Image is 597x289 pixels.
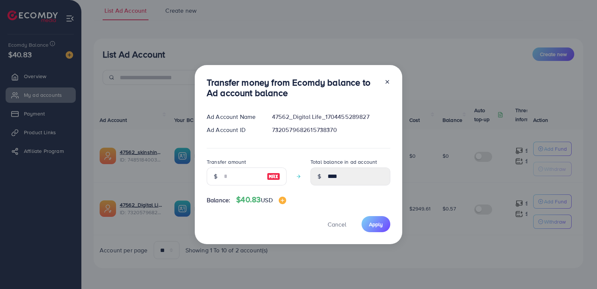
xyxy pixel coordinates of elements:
div: 47562_Digital Life_1704455289827 [266,113,396,121]
h3: Transfer money from Ecomdy balance to Ad account balance [207,77,378,99]
div: Ad Account ID [201,126,266,134]
span: Apply [369,221,383,228]
label: Transfer amount [207,158,246,166]
button: Cancel [318,216,356,232]
span: Cancel [328,220,346,228]
button: Apply [362,216,390,232]
label: Total balance in ad account [310,158,377,166]
img: image [267,172,280,181]
span: Balance: [207,196,230,205]
h4: $40.83 [236,195,286,205]
span: USD [261,196,272,204]
div: 7320579682615738370 [266,126,396,134]
iframe: Chat [565,255,591,283]
div: Ad Account Name [201,113,266,121]
img: image [279,197,286,204]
